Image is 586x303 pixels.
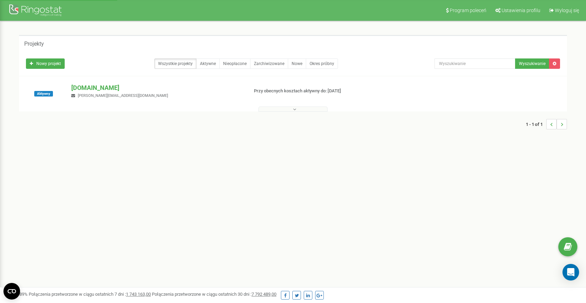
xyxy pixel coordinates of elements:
[219,58,250,69] a: Nieopłacone
[306,58,338,69] a: Okres próbny
[450,8,486,13] span: Program poleceń
[526,119,546,129] span: 1 - 1 of 1
[196,58,220,69] a: Aktywne
[3,283,20,300] button: Open CMP widget
[24,41,44,47] h5: Projekty
[515,58,549,69] button: Wyszukiwanie
[250,58,288,69] a: Zarchiwizowane
[502,8,540,13] span: Ustawienia profilu
[126,292,151,297] u: 1 743 163,00
[71,83,242,92] p: [DOMAIN_NAME]
[555,8,579,13] span: Wyloguj się
[26,58,65,69] a: Nowy projekt
[526,112,567,136] nav: ...
[152,292,276,297] span: Połączenia przetworzone w ciągu ostatnich 30 dni :
[29,292,151,297] span: Połączenia przetworzone w ciągu ostatnich 7 dni :
[78,93,168,98] span: [PERSON_NAME][EMAIL_ADDRESS][DOMAIN_NAME]
[251,292,276,297] u: 7 792 489,00
[562,264,579,281] div: Open Intercom Messenger
[154,58,196,69] a: Wszystkie projekty
[254,88,380,94] p: Przy obecnych kosztach aktywny do: [DATE]
[288,58,306,69] a: Nowe
[34,91,53,97] span: Aktywny
[434,58,516,69] input: Wyszukiwanie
